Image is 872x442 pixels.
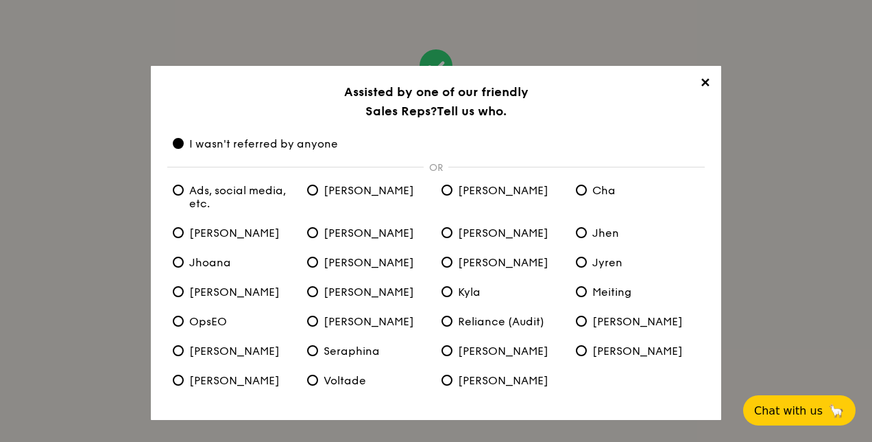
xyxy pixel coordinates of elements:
[441,286,481,299] span: Kyla
[173,345,280,358] span: [PERSON_NAME]
[576,316,587,327] input: Samantha [PERSON_NAME]
[576,315,683,328] span: [PERSON_NAME]
[576,257,587,268] input: Jyren Jyren
[441,316,452,327] input: Reliance (Audit) Reliance (Audit)
[441,315,544,328] span: Reliance (Audit)
[576,345,683,358] span: [PERSON_NAME]
[307,315,414,328] span: [PERSON_NAME]
[302,345,436,358] label: Seraphina
[436,184,570,197] label: Andy
[441,257,452,268] input: Joyce [PERSON_NAME]
[302,315,436,328] label: Pamela
[173,226,280,240] span: [PERSON_NAME]
[576,256,622,269] span: Jyren
[302,256,436,269] label: Joshua
[167,345,302,358] label: Sandy
[173,286,184,297] input: Kathleen [PERSON_NAME]
[302,286,436,299] label: Kenn
[302,184,436,197] label: Alvin
[441,256,548,269] span: [PERSON_NAME]
[167,315,302,328] label: OpsEO
[173,375,184,386] input: Ted [PERSON_NAME]
[302,374,436,387] label: Voltade
[307,286,318,297] input: Kenn [PERSON_NAME]
[695,75,714,95] span: ✕
[307,316,318,327] input: Pamela [PERSON_NAME]
[167,374,302,387] label: Ted
[307,257,318,268] input: Joshua [PERSON_NAME]
[173,185,184,196] input: Ads, social media, etc. Ads, social media, etc.
[173,227,184,238] input: Eliza [PERSON_NAME]
[173,137,338,150] span: I wasn't referred by anyone
[167,256,302,269] label: Jhoana
[570,315,705,328] label: Samantha
[424,162,448,174] p: OR
[570,256,705,269] label: Jyren
[307,256,414,269] span: [PERSON_NAME]
[307,374,366,387] span: Voltade
[570,345,705,358] label: Sophia
[441,345,548,358] span: [PERSON_NAME]
[173,316,184,327] input: OpsEO OpsEO
[576,185,587,196] input: Cha Cha
[436,374,570,387] label: Zhe Yong
[167,226,302,240] label: Eliza
[570,184,705,197] label: Cha
[754,404,823,417] span: Chat with us
[441,286,452,297] input: Kyla Kyla
[437,104,507,119] span: Tell us who.
[167,184,302,210] label: Ads, social media, etc.
[576,184,616,197] span: Cha
[173,315,227,328] span: OpsEO
[307,375,318,386] input: Voltade Voltade
[441,185,452,196] input: Andy [PERSON_NAME]
[307,227,318,238] input: Ghee Ting [PERSON_NAME]
[436,345,570,358] label: Sherlyn
[173,374,280,387] span: [PERSON_NAME]
[167,286,302,299] label: Kathleen
[307,286,414,299] span: [PERSON_NAME]
[173,257,184,268] input: Jhoana Jhoana
[570,226,705,240] label: Jhen
[167,137,705,150] label: I wasn't referred by anyone
[441,374,548,387] span: [PERSON_NAME]
[441,227,452,238] input: Gwen [PERSON_NAME]
[828,403,845,419] span: 🦙
[576,286,587,297] input: Meiting Meiting
[576,227,587,238] input: Jhen Jhen
[570,286,705,299] label: Meiting
[743,395,856,426] button: Chat with us🦙
[173,256,231,269] span: Jhoana
[173,184,296,210] span: Ads, social media, etc.
[441,375,452,386] input: Zhe Yong [PERSON_NAME]
[436,286,570,299] label: Kyla
[576,226,619,240] span: Jhen
[307,226,414,240] span: [PERSON_NAME]
[173,286,280,299] span: [PERSON_NAME]
[436,226,570,240] label: Gwen
[436,256,570,269] label: Joyce
[302,226,436,240] label: Ghee Ting
[173,138,184,149] input: I wasn't referred by anyone I wasn't referred by anyone
[167,82,705,121] h3: Assisted by one of our friendly Sales Reps?
[307,185,318,196] input: Alvin [PERSON_NAME]
[576,345,587,356] input: Sophia [PERSON_NAME]
[307,184,414,197] span: [PERSON_NAME]
[441,226,548,240] span: [PERSON_NAME]
[441,184,548,197] span: [PERSON_NAME]
[441,345,452,356] input: Sherlyn [PERSON_NAME]
[307,345,318,356] input: Seraphina Seraphina
[307,345,380,358] span: Seraphina
[576,286,631,299] span: Meiting
[173,345,184,356] input: Sandy [PERSON_NAME]
[436,315,570,328] label: Reliance (Audit)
